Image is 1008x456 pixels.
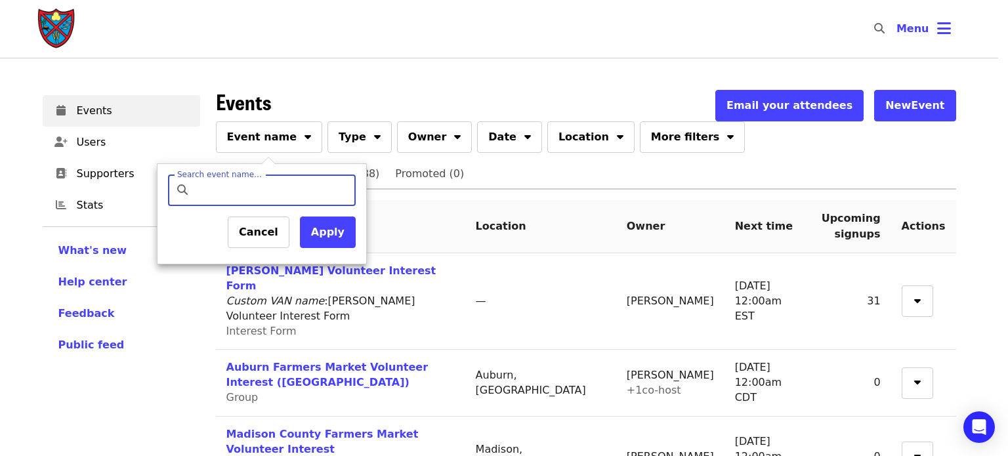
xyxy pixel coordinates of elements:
[228,217,289,248] button: Cancel
[963,411,995,443] div: Open Intercom Messenger
[177,171,262,178] label: Search event name…
[177,184,188,196] i: search icon
[196,175,350,206] input: Search event name…
[300,217,356,248] button: Apply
